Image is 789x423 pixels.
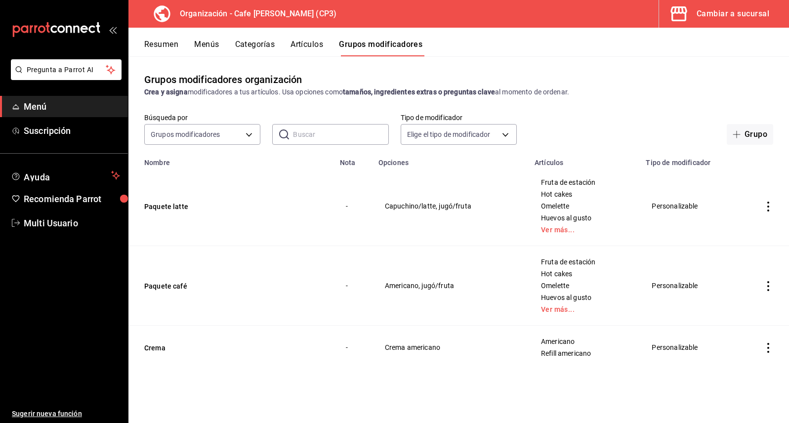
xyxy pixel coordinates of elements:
[541,306,628,313] a: Ver más...
[334,167,373,246] td: -
[541,191,628,198] span: Hot cakes
[385,282,516,289] span: Americano, jugó/fruta
[194,40,219,56] button: Menús
[27,65,106,75] span: Pregunta a Parrot AI
[541,270,628,277] span: Hot cakes
[640,326,747,370] td: Personalizable
[541,338,628,345] span: Americano
[24,124,120,137] span: Suscripción
[541,350,628,357] span: Refill americano
[235,40,275,56] button: Categorías
[541,258,628,265] span: Fruta de estación
[144,202,263,211] button: Paquete latte
[291,40,323,56] button: Artículos
[529,153,640,167] th: Artículos
[727,124,773,145] button: Grupo
[24,192,120,206] span: Recomienda Parrot
[763,343,773,353] button: actions
[334,246,373,326] td: -
[373,153,529,167] th: Opciones
[128,153,334,167] th: Nombre
[763,202,773,211] button: actions
[24,216,120,230] span: Multi Usuario
[11,59,122,80] button: Pregunta a Parrot AI
[144,40,789,56] div: navigation tabs
[541,179,628,186] span: Fruta de estación
[407,129,491,139] span: Elige el tipo de modificador
[144,88,188,96] strong: Crea y asigna
[401,114,517,121] label: Tipo de modificador
[385,344,516,351] span: Crema americano
[343,88,495,96] strong: tamaños, ingredientes extras o preguntas clave
[385,203,516,210] span: Capuchino/latte, jugó/fruta
[697,7,769,21] div: Cambiar a sucursal
[144,72,302,87] div: Grupos modificadores organización
[151,129,220,139] span: Grupos modificadores
[293,125,388,144] input: Buscar
[128,153,789,369] table: simple table
[144,281,263,291] button: Paquete café
[640,246,747,326] td: Personalizable
[640,153,747,167] th: Tipo de modificador
[144,40,178,56] button: Resumen
[24,100,120,113] span: Menú
[541,282,628,289] span: Omelette
[12,409,120,419] span: Sugerir nueva función
[334,153,373,167] th: Nota
[144,87,773,97] div: modificadores a tus artículos. Usa opciones como al momento de ordenar.
[763,281,773,291] button: actions
[144,343,263,353] button: Crema
[541,294,628,301] span: Huevos al gusto
[172,8,336,20] h3: Organización - Cafe [PERSON_NAME] (CP3)
[24,169,107,181] span: Ayuda
[109,26,117,34] button: open_drawer_menu
[7,72,122,82] a: Pregunta a Parrot AI
[640,167,747,246] td: Personalizable
[334,326,373,370] td: -
[541,214,628,221] span: Huevos al gusto
[541,226,628,233] a: Ver más...
[144,114,260,121] label: Búsqueda por
[339,40,422,56] button: Grupos modificadores
[541,203,628,210] span: Omelette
